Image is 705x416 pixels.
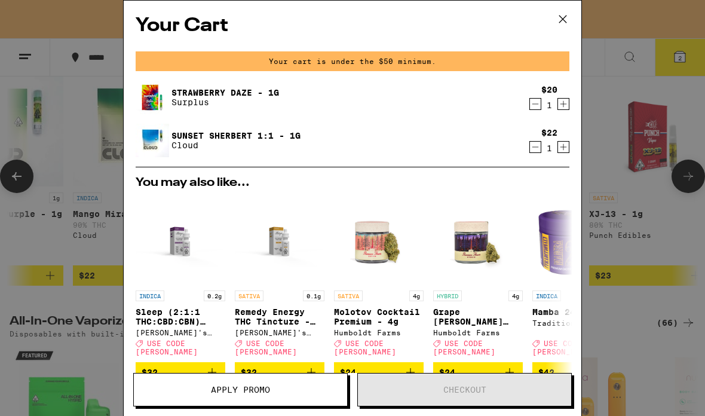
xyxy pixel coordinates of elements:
[529,98,541,110] button: Decrement
[433,362,523,383] button: Add to bag
[433,195,523,285] img: Humboldt Farms - Grape Runtz Premium - 4g
[136,339,198,356] span: USE CODE [PERSON_NAME]
[334,307,424,326] p: Molotov Cocktail Premium - 4g
[532,290,561,301] p: INDICA
[334,329,424,337] div: Humboldt Farms
[171,140,301,150] p: Cloud
[334,195,424,285] img: Humboldt Farms - Molotov Cocktail Premium - 4g
[133,373,348,406] button: Apply Promo
[541,128,557,137] div: $22
[532,362,622,383] button: Add to bag
[538,368,554,377] span: $42
[334,362,424,383] button: Add to bag
[541,85,557,94] div: $20
[532,195,622,362] a: Open page for Mamba 24 - 3.5g from Traditional
[433,307,523,326] p: Grape [PERSON_NAME] Premium - 4g
[433,290,462,301] p: HYBRID
[334,339,396,356] span: USE CODE [PERSON_NAME]
[235,195,324,362] a: Open page for Remedy Energy THC Tincture - 1000mg from Mary's Medicinals
[340,368,356,377] span: $24
[508,290,523,301] p: 4g
[334,290,363,301] p: SATIVA
[235,329,324,337] div: [PERSON_NAME]'s Medicinals
[433,195,523,362] a: Open page for Grape Runtz Premium - 4g from Humboldt Farms
[136,195,225,285] img: Mary's Medicinals - Sleep (2:1:1 THC:CBD:CBN) Tincture - 200mg
[443,386,486,394] span: Checkout
[532,319,622,327] div: Traditional
[136,362,225,383] button: Add to bag
[136,124,169,157] img: Sunset Sherbert 1:1 - 1g
[136,81,169,114] img: Strawberry Daze - 1g
[136,195,225,362] a: Open page for Sleep (2:1:1 THC:CBD:CBN) Tincture - 200mg from Mary's Medicinals
[529,141,541,153] button: Decrement
[235,290,263,301] p: SATIVA
[136,307,225,326] p: Sleep (2:1:1 THC:CBD:CBN) Tincture - 200mg
[557,98,569,110] button: Increment
[235,195,324,285] img: Mary's Medicinals - Remedy Energy THC Tincture - 1000mg
[171,97,279,107] p: Surplus
[171,88,279,97] a: Strawberry Daze - 1g
[334,195,424,362] a: Open page for Molotov Cocktail Premium - 4g from Humboldt Farms
[204,290,225,301] p: 0.2g
[557,141,569,153] button: Increment
[241,368,257,377] span: $32
[433,339,495,356] span: USE CODE [PERSON_NAME]
[541,143,557,153] div: 1
[136,329,225,337] div: [PERSON_NAME]'s Medicinals
[142,368,158,377] span: $32
[171,131,301,140] a: Sunset Sherbert 1:1 - 1g
[136,13,569,39] h2: Your Cart
[136,51,569,71] div: Your cart is under the $50 minimum.
[303,290,324,301] p: 0.1g
[541,100,557,110] div: 1
[439,368,455,377] span: $24
[532,307,622,317] p: Mamba 24 - 3.5g
[357,373,572,406] button: Checkout
[532,339,594,356] span: USE CODE [PERSON_NAME]
[235,307,324,326] p: Remedy Energy THC Tincture - 1000mg
[235,362,324,383] button: Add to bag
[211,386,270,394] span: Apply Promo
[532,195,622,285] img: Traditional - Mamba 24 - 3.5g
[433,329,523,337] div: Humboldt Farms
[136,177,569,189] h2: You may also like...
[235,339,297,356] span: USE CODE [PERSON_NAME]
[409,290,424,301] p: 4g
